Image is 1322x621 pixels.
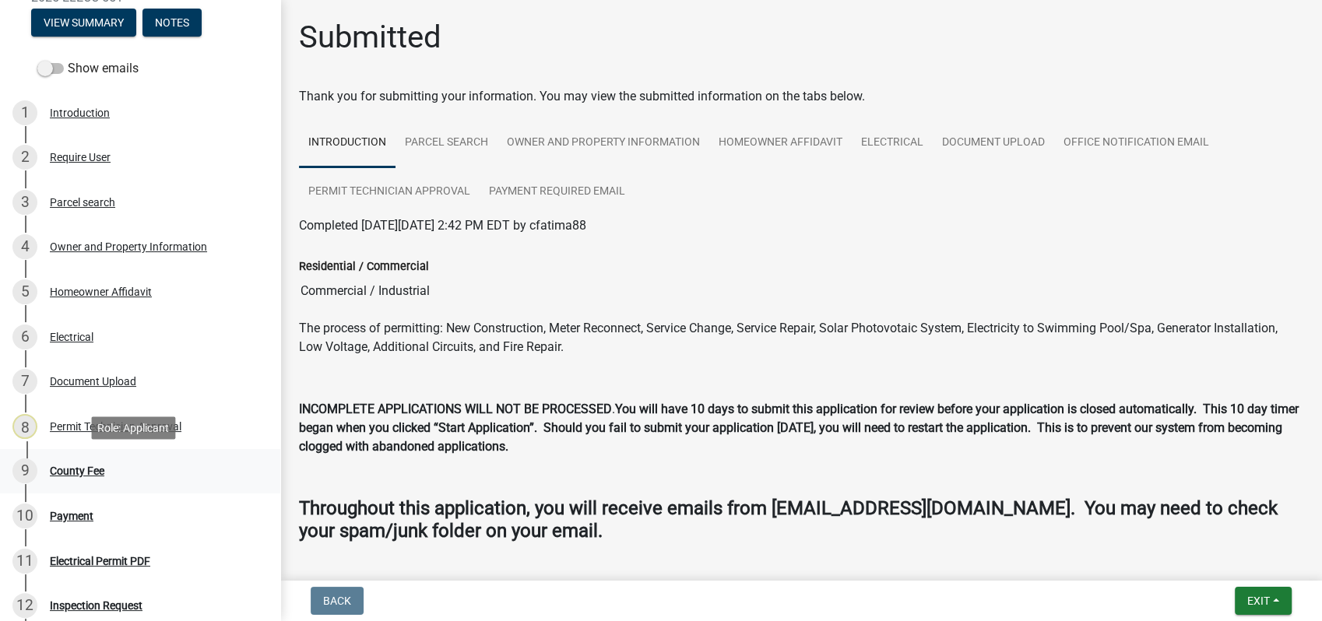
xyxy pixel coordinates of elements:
div: Permit Technician Approval [50,421,181,432]
a: Office Notification Email [1054,118,1218,168]
h1: Submitted [299,19,441,56]
a: Homeowner Affidavit [709,118,852,168]
div: 3 [12,190,37,215]
a: Parcel search [396,118,498,168]
a: Document Upload [933,118,1054,168]
div: Electrical [50,332,93,342]
div: 8 [12,414,37,439]
p: The process of permitting: New Construction, Meter Reconnect, Service Change, Service Repair, Sol... [299,319,1303,356]
p: . [299,400,1303,456]
a: Electrical [852,118,933,168]
wm-modal-confirm: Notes [142,17,202,30]
div: Role: Applicant [91,416,175,439]
div: Document Upload [50,376,136,387]
a: Payment Required Email [480,167,635,217]
div: 5 [12,279,37,304]
a: Permit Technician Approval [299,167,480,217]
label: Residential / Commercial [299,261,429,272]
div: Introduction [50,107,110,118]
div: Inspection Request [50,600,142,611]
div: County Fee [50,465,104,476]
div: Thank you for submitting your information. You may view the submitted information on the tabs below. [299,87,1303,106]
span: Completed [DATE][DATE] 2:42 PM EDT by cfatima88 [299,218,586,233]
button: View Summary [31,9,136,37]
div: 7 [12,369,37,394]
button: Notes [142,9,202,37]
div: 2 [12,145,37,170]
div: Electrical Permit PDF [50,556,150,567]
strong: Throughout this application, you will receive emails from [EMAIL_ADDRESS][DOMAIN_NAME]. You may n... [299,497,1278,542]
div: 6 [12,325,37,349]
div: 4 [12,234,37,259]
div: 1 [12,100,37,125]
div: Payment [50,510,93,521]
span: Exit [1247,595,1270,607]
div: Homeowner Affidavit [50,286,152,297]
div: Require User [50,152,111,163]
div: Owner and Property Information [50,241,207,252]
label: Show emails [37,59,139,78]
a: Introduction [299,118,396,168]
div: 10 [12,503,37,528]
wm-modal-confirm: Summary [31,17,136,30]
button: Back [311,587,364,615]
div: 11 [12,549,37,574]
div: 9 [12,458,37,483]
span: Back [323,595,351,607]
strong: INCOMPLETE APPLICATIONS WILL NOT BE PROCESSED [299,402,612,416]
strong: You will have 10 days to submit this application for review before your application is closed aut... [299,402,1299,454]
div: 12 [12,593,37,618]
button: Exit [1235,587,1292,615]
a: Owner and Property Information [498,118,709,168]
div: Parcel search [50,197,115,208]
